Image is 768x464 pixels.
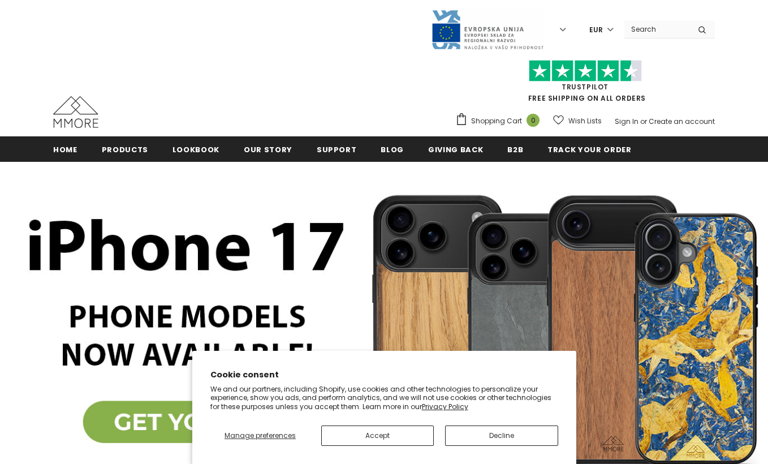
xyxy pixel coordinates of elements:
[317,136,357,162] a: support
[381,136,404,162] a: Blog
[431,24,544,34] a: Javni Razpis
[553,111,602,131] a: Wish Lists
[640,117,647,126] span: or
[455,113,545,130] a: Shopping Cart 0
[471,115,522,127] span: Shopping Cart
[53,144,77,155] span: Home
[431,9,544,50] img: Javni Razpis
[547,144,631,155] span: Track your order
[529,60,642,82] img: Trust Pilot Stars
[649,117,715,126] a: Create an account
[589,24,603,36] span: EUR
[321,426,434,446] button: Accept
[428,136,483,162] a: Giving back
[225,431,296,440] span: Manage preferences
[562,82,609,92] a: Trustpilot
[172,144,219,155] span: Lookbook
[428,144,483,155] span: Giving back
[102,136,148,162] a: Products
[568,115,602,127] span: Wish Lists
[172,136,219,162] a: Lookbook
[210,369,558,381] h2: Cookie consent
[244,136,292,162] a: Our Story
[507,136,523,162] a: B2B
[53,136,77,162] a: Home
[317,144,357,155] span: support
[507,144,523,155] span: B2B
[210,426,310,446] button: Manage preferences
[547,136,631,162] a: Track your order
[244,144,292,155] span: Our Story
[624,21,689,37] input: Search Site
[422,402,468,411] a: Privacy Policy
[445,426,558,446] button: Decline
[615,117,638,126] a: Sign In
[102,144,148,155] span: Products
[381,144,404,155] span: Blog
[455,65,715,103] span: FREE SHIPPING ON ALL ORDERS
[210,385,558,411] p: We and our partners, including Shopify, use cookies and other technologies to personalize your ex...
[527,114,540,127] span: 0
[53,96,98,128] img: MMORE Cases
